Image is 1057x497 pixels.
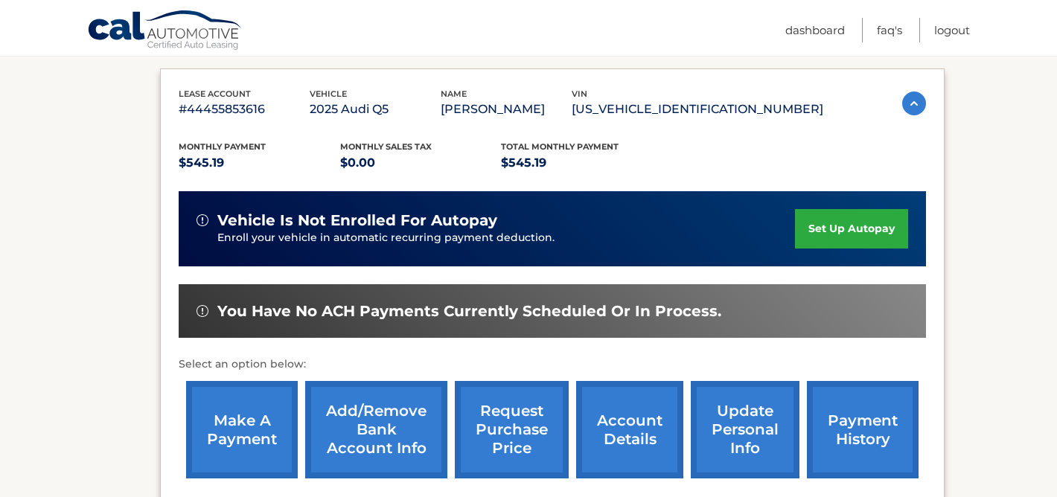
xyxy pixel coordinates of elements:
a: request purchase price [455,381,569,478]
p: 2025 Audi Q5 [310,99,441,120]
span: name [441,89,467,99]
p: $545.19 [501,153,662,173]
a: Logout [934,18,970,42]
p: [US_VEHICLE_IDENTIFICATION_NUMBER] [572,99,823,120]
a: Cal Automotive [87,10,243,53]
span: vehicle [310,89,347,99]
a: FAQ's [877,18,902,42]
span: You have no ACH payments currently scheduled or in process. [217,302,721,321]
p: $0.00 [340,153,502,173]
span: Monthly Payment [179,141,266,152]
span: Total Monthly Payment [501,141,619,152]
a: payment history [807,381,919,478]
p: [PERSON_NAME] [441,99,572,120]
span: vehicle is not enrolled for autopay [217,211,497,230]
a: make a payment [186,381,298,478]
a: update personal info [691,381,799,478]
img: alert-white.svg [197,214,208,226]
a: set up autopay [795,209,908,248]
a: account details [576,381,683,478]
span: Monthly sales Tax [340,141,432,152]
p: $545.19 [179,153,340,173]
span: vin [572,89,587,99]
span: lease account [179,89,251,99]
img: alert-white.svg [197,305,208,317]
a: Add/Remove bank account info [305,381,447,478]
img: accordion-active.svg [902,92,926,115]
p: #44455853616 [179,99,310,120]
p: Select an option below: [179,356,926,373]
p: Enroll your vehicle in automatic recurring payment deduction. [217,230,795,246]
a: Dashboard [785,18,845,42]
